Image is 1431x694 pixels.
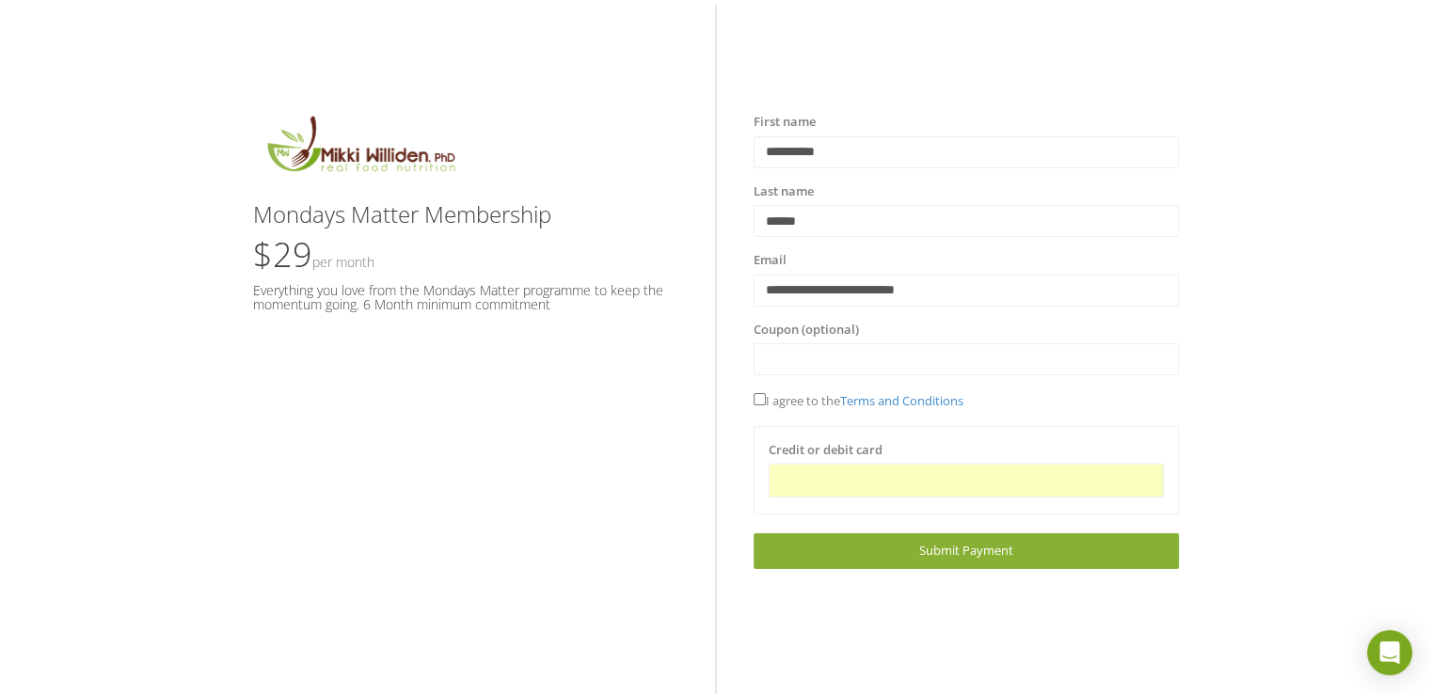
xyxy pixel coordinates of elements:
[754,182,814,201] label: Last name
[754,321,859,339] label: Coupon (optional)
[312,253,374,271] small: Per Month
[253,202,678,227] h3: Mondays Matter Membership
[1367,630,1412,675] div: Open Intercom Messenger
[754,533,1179,568] a: Submit Payment
[754,251,787,270] label: Email
[769,441,882,460] label: Credit or debit card
[253,283,678,312] h5: Everything you love from the Mondays Matter programme to keep the momentum going. 6 Month minimum...
[253,231,374,277] span: $29
[754,113,816,132] label: First name
[840,392,963,409] a: Terms and Conditions
[253,113,468,183] img: MikkiLogoMain.png
[919,542,1013,559] span: Submit Payment
[754,392,963,409] span: I agree to the
[781,473,1152,489] iframe: Secure card payment input frame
